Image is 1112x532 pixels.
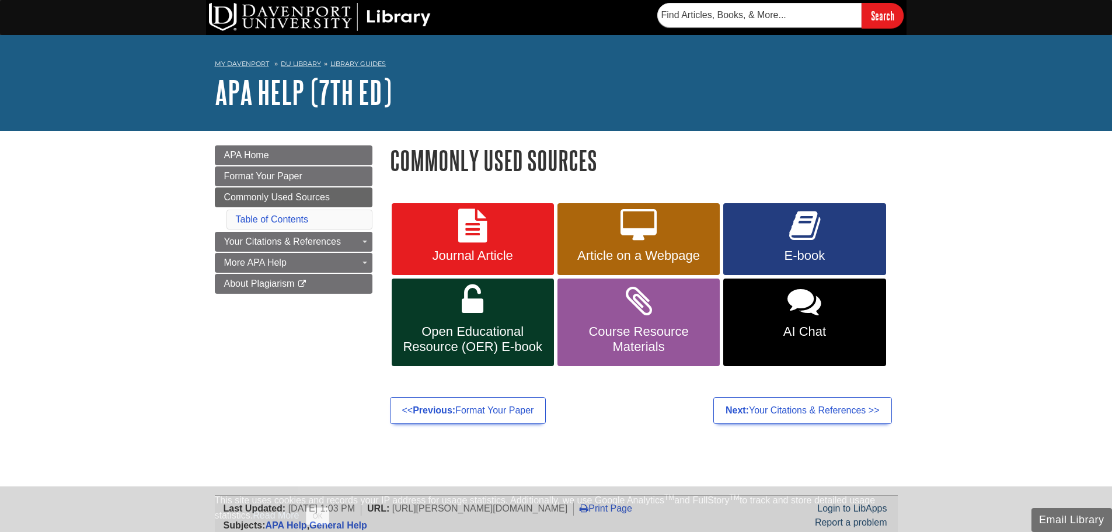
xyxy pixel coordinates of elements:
a: Article on a Webpage [557,203,720,276]
input: Find Articles, Books, & More... [657,3,862,27]
a: Commonly Used Sources [215,187,372,207]
a: More APA Help [215,253,372,273]
div: Guide Page Menu [215,145,372,294]
button: Email Library [1031,508,1112,532]
a: Read More [253,510,299,520]
a: My Davenport [215,59,269,69]
a: Table of Contents [236,214,309,224]
h1: Commonly Used Sources [390,145,898,175]
span: AI Chat [732,324,877,339]
span: Course Resource Materials [566,324,711,354]
input: Search [862,3,904,28]
span: Journal Article [400,248,545,263]
a: E-book [723,203,886,276]
a: Open Educational Resource (OER) E-book [392,279,554,366]
nav: breadcrumb [215,56,898,75]
strong: Previous: [413,405,455,415]
a: APA Help (7th Ed) [215,74,392,110]
a: Next:Your Citations & References >> [713,397,892,424]
a: Course Resource Materials [557,279,720,366]
span: APA Home [224,150,269,160]
span: E-book [732,248,877,263]
a: Library Guides [330,60,386,68]
a: <<Previous:Format Your Paper [390,397,546,424]
strong: Next: [726,405,749,415]
a: About Plagiarism [215,274,372,294]
span: Your Citations & References [224,237,341,246]
span: Article on a Webpage [566,248,711,263]
a: APA Home [215,145,372,165]
a: Journal Article [392,203,554,276]
a: Your Citations & References [215,232,372,252]
i: This link opens in a new window [297,280,307,288]
sup: TM [664,493,674,502]
sup: TM [730,493,740,502]
span: Open Educational Resource (OER) E-book [400,324,545,354]
span: Commonly Used Sources [224,192,330,202]
a: DU Library [281,60,321,68]
span: More APA Help [224,258,287,267]
a: Format Your Paper [215,166,372,186]
form: Searches DU Library's articles, books, and more [657,3,904,28]
span: About Plagiarism [224,279,295,288]
span: Format Your Paper [224,171,302,181]
div: This site uses cookies and records your IP address for usage statistics. Additionally, we use Goo... [215,493,898,525]
img: DU Library [209,3,431,31]
a: AI Chat [723,279,886,366]
button: Close [306,507,329,525]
